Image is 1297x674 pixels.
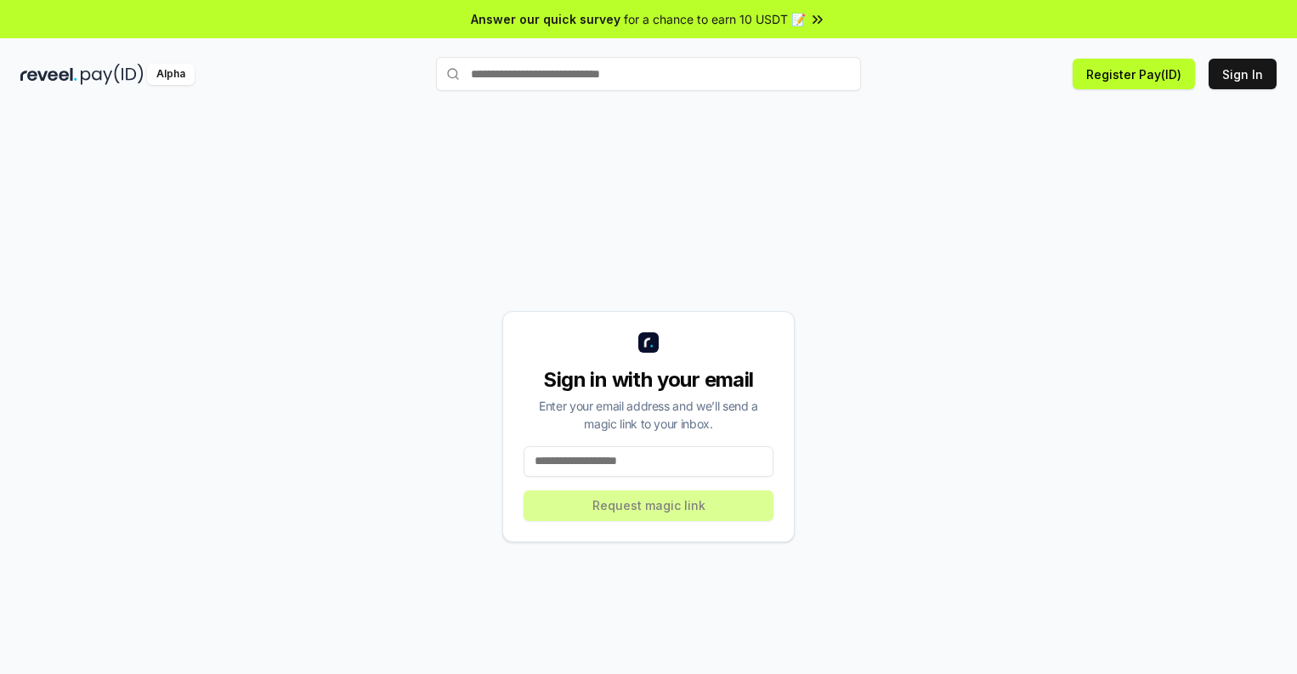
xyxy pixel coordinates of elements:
div: Sign in with your email [524,366,773,394]
span: Answer our quick survey [471,10,620,28]
button: Register Pay(ID) [1073,59,1195,89]
img: reveel_dark [20,64,77,85]
div: Enter your email address and we’ll send a magic link to your inbox. [524,397,773,433]
button: Sign In [1209,59,1277,89]
img: pay_id [81,64,144,85]
img: logo_small [638,332,659,353]
span: for a chance to earn 10 USDT 📝 [624,10,806,28]
div: Alpha [147,64,195,85]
